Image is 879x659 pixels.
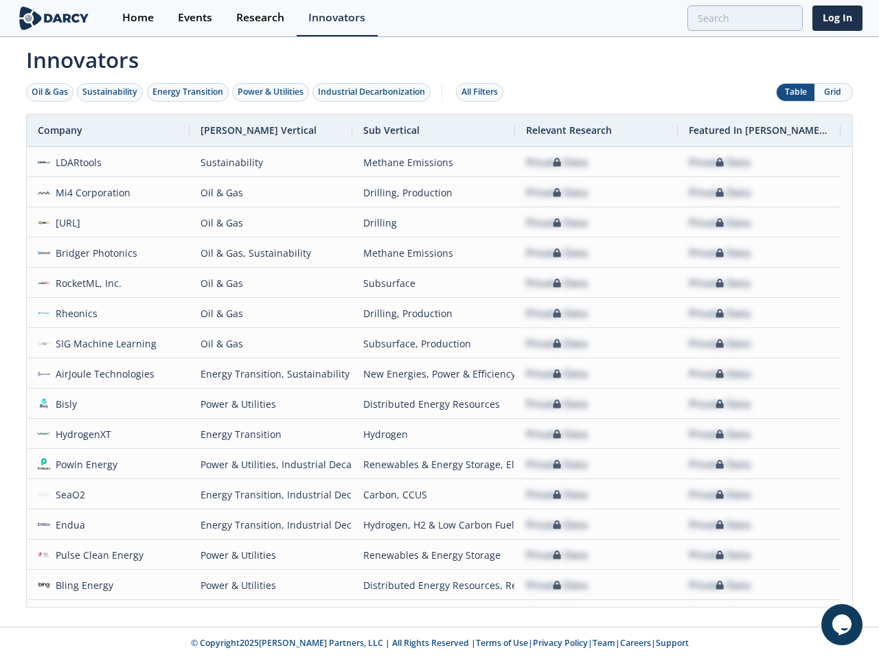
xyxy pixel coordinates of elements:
div: HydrogenXT [50,419,112,449]
div: Subsurface [363,268,504,298]
div: SeaO2 [50,480,86,509]
div: Private Data [526,450,588,479]
button: Energy Transition [147,83,229,102]
img: c02d1a0e-7d87-4977-9ee8-54ae14501f67 [38,579,50,591]
div: Research [236,12,284,23]
div: Industrial Decarbonization [318,86,425,98]
div: [DEMOGRAPHIC_DATA] [50,601,161,630]
button: Oil & Gas [26,83,73,102]
span: [PERSON_NAME] Vertical [201,124,317,137]
div: Private Data [689,480,751,509]
div: Endua [50,510,86,540]
div: AirJoule Technologies [50,359,155,389]
img: 1643231245421-Bridger_Logo.png [38,246,50,259]
div: Distributed Energy Resources [363,389,504,419]
div: Oil & Gas [201,268,341,298]
div: LDARtools [50,148,102,177]
button: Industrial Decarbonization [312,83,431,102]
div: Innovators [308,12,365,23]
div: Private Data [526,570,588,600]
div: Carbon, CCUS [363,480,504,509]
div: Oil & Gas [201,178,341,207]
div: Bridger Photonics [50,238,138,268]
div: Energy Transition, Industrial Decarbonization [201,510,341,540]
button: Power & Utilities [232,83,309,102]
a: Team [593,637,615,649]
img: 1986befd-76e6-433f-956b-27dc47f67c60 [38,277,50,289]
div: Private Data [689,268,751,298]
div: Private Data [526,268,588,298]
div: Private Data [526,540,588,570]
div: Sustainability [82,86,137,98]
div: Pulse Clean Energy [50,540,144,570]
div: Private Data [689,510,751,540]
div: Private Data [689,178,751,207]
div: Energy Transition [201,419,341,449]
div: Energy Transition [152,86,223,98]
div: Private Data [526,329,588,358]
div: Energy Transition, Sustainability [201,359,341,389]
img: logo-wide.svg [16,6,91,30]
div: Private Data [526,299,588,328]
input: Advanced Search [687,5,803,31]
img: 374cc3f8-e316-4d0b-98ba-c6da42083bd5 [38,548,50,561]
div: Methane Emissions [363,238,504,268]
span: Relevant Research [526,124,612,137]
div: Drilling, Production [363,178,504,207]
iframe: chat widget [821,604,865,645]
a: Support [656,637,689,649]
a: Log In [812,5,863,31]
div: Mi4 Corporation [50,178,131,207]
div: Production [363,601,504,630]
img: b12a5cbc-c4e5-4c0d-9a12-6529d5f58ccf [38,428,50,440]
div: Oil & Gas, Sustainability [201,238,341,268]
div: Oil & Gas [201,208,341,238]
div: Private Data [689,419,751,449]
div: Home [122,12,154,23]
div: Private Data [526,359,588,389]
span: Sub Vertical [363,124,420,137]
div: Private Data [689,601,751,630]
div: Private Data [689,359,751,389]
div: Energy Transition, Industrial Decarbonization [201,480,341,509]
div: Renewables & Energy Storage [363,540,504,570]
div: Private Data [689,238,751,268]
button: Table [777,84,814,101]
div: Sustainability [201,148,341,177]
div: Private Data [526,601,588,630]
div: Power & Utilities [201,570,341,600]
div: Private Data [526,148,588,177]
button: Grid [814,84,852,101]
div: Bisly [50,389,78,419]
div: Subsurface, Production [363,329,504,358]
img: e5bee77d-ccbb-4db0-ac8b-b691e7d87c4e [38,488,50,500]
img: 17237ff5-ec2e-4601-a70e-59100ba29fa9 [38,518,50,531]
div: Oil & Gas [201,299,341,328]
span: Featured In [PERSON_NAME] Live [689,124,830,137]
img: afbd1d62-d648-4161-a523-b7d1f4fa8ef0 [38,397,50,410]
div: New Energies, Power & Efficiency [363,359,504,389]
div: Private Data [526,208,588,238]
div: Private Data [689,570,751,600]
img: 1617133434687-Group%202%402x.png [38,458,50,470]
div: Power & Utilities [238,86,304,98]
p: © Copyright 2025 [PERSON_NAME] Partners, LLC | All Rights Reserved | | | | | [19,637,860,649]
div: Hydrogen [363,419,504,449]
div: Methane Emissions [363,148,504,177]
div: Power & Utilities [201,389,341,419]
div: Private Data [526,480,588,509]
a: Terms of Use [476,637,528,649]
div: Powin Energy [50,450,118,479]
div: [URL] [50,208,81,238]
div: Oil & Gas [201,329,341,358]
a: Privacy Policy [533,637,588,649]
div: Power & Utilities, Industrial Decarbonization [201,450,341,479]
div: Private Data [526,419,588,449]
div: RocketML, Inc. [50,268,122,298]
div: Private Data [689,540,751,570]
div: All Filters [461,86,498,98]
img: 778cf4a7-a5ff-43f9-be77-0f2981bd192a [38,367,50,380]
img: a125e46b-2986-43ff-9d18-4f8cdd146939 [38,156,50,168]
button: Sustainability [77,83,143,102]
div: Private Data [689,389,751,419]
